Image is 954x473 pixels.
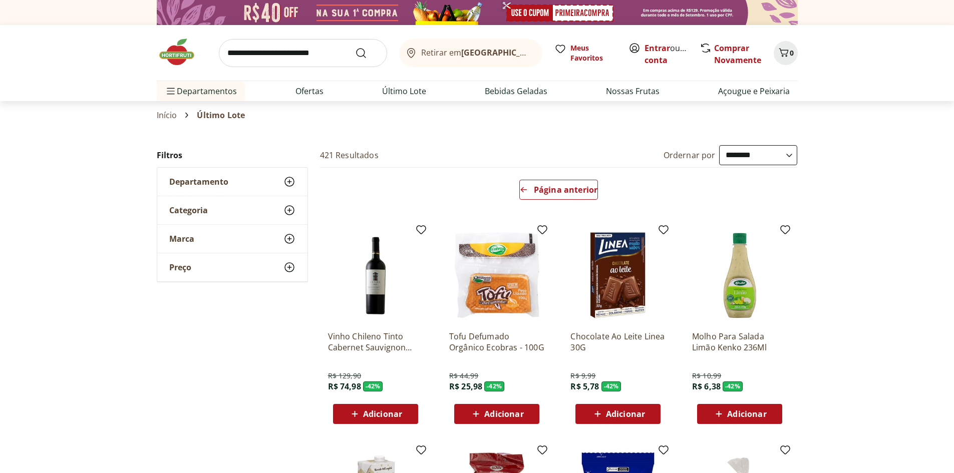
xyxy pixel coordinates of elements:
img: Molho Para Salada Limão Kenko 236Ml [692,228,787,323]
button: Adicionar [333,404,418,424]
label: Ordernar por [664,150,716,161]
span: - 42 % [723,381,743,391]
span: R$ 10,99 [692,371,721,381]
span: Departamento [169,177,228,187]
a: Açougue e Peixaria [718,85,790,97]
span: R$ 129,90 [328,371,361,381]
span: Marca [169,234,194,244]
img: Vinho Chileno Tinto Cabernet Sauvignon Leyda 750ml [328,228,423,323]
span: Categoria [169,205,208,215]
a: Chocolate Ao Leite Linea 30G [570,331,666,353]
span: Adicionar [727,410,766,418]
span: Departamentos [165,79,237,103]
input: search [219,39,387,67]
h2: Filtros [157,145,308,165]
a: Vinho Chileno Tinto Cabernet Sauvignon Leyda 750ml [328,331,423,353]
span: Adicionar [606,410,645,418]
span: R$ 25,98 [449,381,482,392]
a: Criar conta [645,43,700,66]
button: Marca [157,225,307,253]
span: - 42 % [484,381,504,391]
img: Tofu Defumado Orgânico Ecobras - 100G [449,228,544,323]
a: Meus Favoritos [554,43,616,63]
span: Meus Favoritos [570,43,616,63]
span: Retirar em [421,48,532,57]
button: Preço [157,253,307,281]
button: Menu [165,79,177,103]
svg: Arrow Left icon [520,186,528,194]
span: R$ 9,99 [570,371,595,381]
a: Entrar [645,43,670,54]
span: R$ 44,99 [449,371,478,381]
button: Retirar em[GEOGRAPHIC_DATA]/[GEOGRAPHIC_DATA] [399,39,542,67]
b: [GEOGRAPHIC_DATA]/[GEOGRAPHIC_DATA] [461,47,630,58]
button: Adicionar [575,404,661,424]
span: 0 [790,48,794,58]
span: - 42 % [363,381,383,391]
button: Adicionar [697,404,782,424]
span: R$ 74,98 [328,381,361,392]
a: Molho Para Salada Limão Kenko 236Ml [692,331,787,353]
a: Tofu Defumado Orgânico Ecobras - 100G [449,331,544,353]
img: Hortifruti [157,37,207,67]
span: Adicionar [484,410,523,418]
span: Página anterior [534,186,597,194]
span: R$ 6,38 [692,381,721,392]
span: Adicionar [363,410,402,418]
button: Departamento [157,168,307,196]
span: - 42 % [601,381,621,391]
button: Adicionar [454,404,539,424]
a: Início [157,111,177,120]
span: ou [645,42,689,66]
a: Página anterior [519,180,598,204]
a: Nossas Frutas [606,85,660,97]
button: Categoria [157,196,307,224]
button: Submit Search [355,47,379,59]
a: Ofertas [295,85,324,97]
button: Carrinho [774,41,798,65]
a: Bebidas Geladas [485,85,547,97]
span: Preço [169,262,191,272]
img: Chocolate Ao Leite Linea 30G [570,228,666,323]
a: Comprar Novamente [714,43,761,66]
span: Último Lote [197,111,245,120]
span: R$ 5,78 [570,381,599,392]
h2: 421 Resultados [320,150,379,161]
a: Último Lote [382,85,426,97]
